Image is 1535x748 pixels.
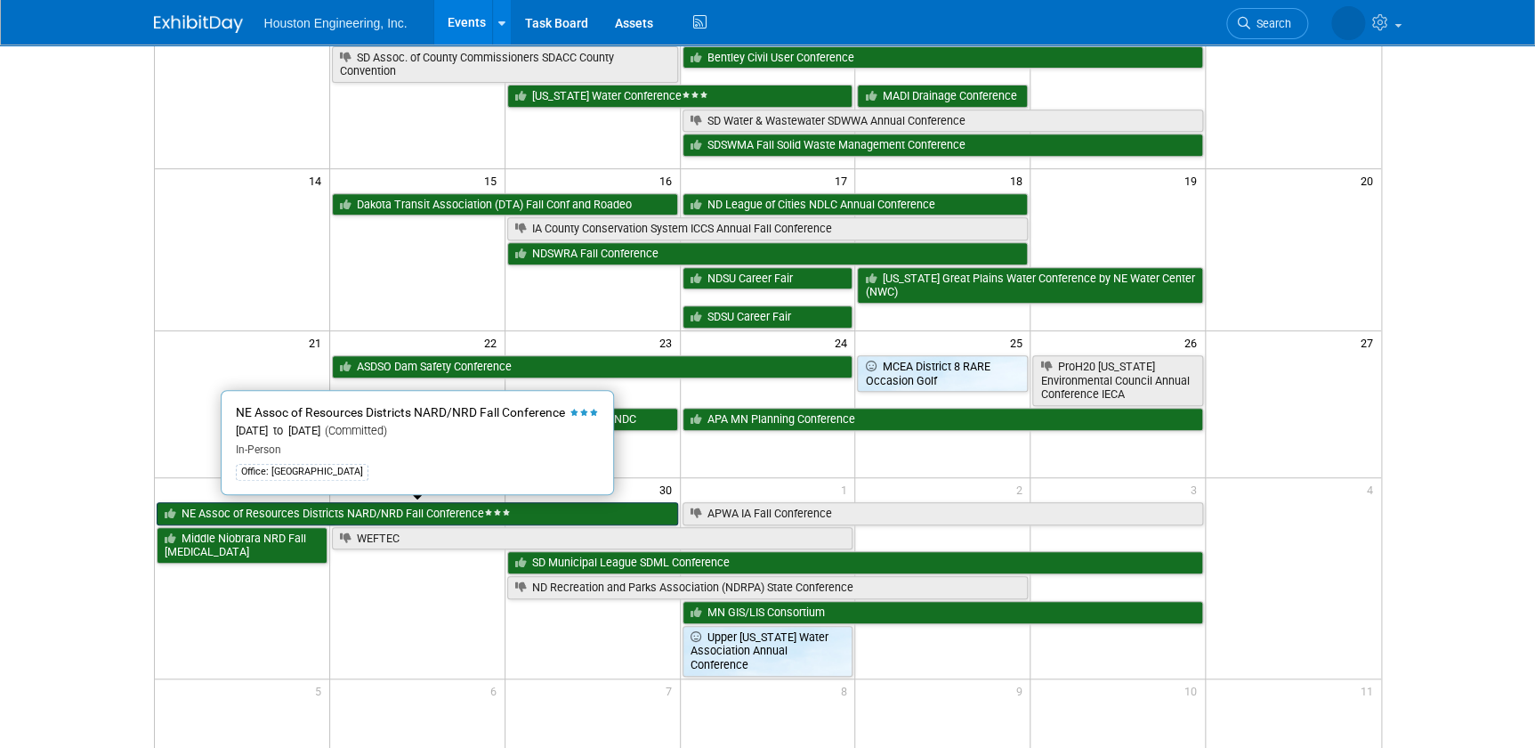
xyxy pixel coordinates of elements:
a: APWA IA Fall Conference [683,502,1204,525]
span: 21 [307,331,329,354]
span: 19 [1183,169,1205,191]
span: 23 [658,331,680,354]
span: 22 [482,331,505,354]
span: 7 [664,679,680,702]
a: Search [1226,8,1308,39]
span: 9 [1014,679,1030,702]
a: SD Municipal League SDML Conference [507,551,1203,574]
img: Heidi Joarnt [1331,6,1365,40]
span: 6 [489,679,505,702]
a: SD Assoc. of County Commissioners SDACC County Convention [332,46,678,83]
span: 26 [1183,331,1205,354]
a: MCEA District 8 RARE Occasion Golf [857,355,1028,392]
a: Upper [US_STATE] Water Association Annual Conference [683,626,853,677]
a: ND League of Cities NDLC Annual Conference [683,193,1029,216]
span: 24 [832,331,854,354]
span: 14 [307,169,329,191]
a: NE Assoc of Resources Districts NARD/NRD Fall Conference [157,502,678,525]
a: [US_STATE] Great Plains Water Conference by NE Water Center (NWC) [857,267,1203,304]
div: [DATE] to [DATE] [236,424,599,439]
a: NDSWRA Fall Conference [507,242,1029,265]
span: Houston Engineering, Inc. [264,16,408,30]
a: Middle Niobrara NRD Fall [MEDICAL_DATA] [157,527,327,564]
a: IA County Conservation System ICCS Annual Fall Conference [507,217,1029,240]
a: [US_STATE] Water Conference [507,85,853,108]
a: WEFTEC [332,527,853,550]
img: ExhibitDay [154,15,243,33]
span: 3 [1189,478,1205,500]
span: 2 [1014,478,1030,500]
span: 16 [658,169,680,191]
span: 5 [313,679,329,702]
a: Dakota Transit Association (DTA) Fall Conf and Roadeo [332,193,678,216]
span: 1 [838,478,854,500]
span: 4 [1365,478,1381,500]
span: Search [1250,17,1291,30]
span: 15 [482,169,505,191]
span: 25 [1007,331,1030,354]
span: 18 [1007,169,1030,191]
a: ASDSO Dam Safety Conference [332,355,853,378]
span: 20 [1359,169,1381,191]
span: 11 [1359,679,1381,702]
a: NDSU Career Fair [683,267,853,290]
a: ND Recreation and Parks Association (NDRPA) State Conference [507,576,1029,599]
span: 8 [838,679,854,702]
a: MADI Drainage Conference [857,85,1028,108]
span: 27 [1359,331,1381,354]
a: SD Water & Wastewater SDWWA Annual Conference [683,110,1204,133]
span: NE Assoc of Resources Districts NARD/NRD Fall Conference [236,405,565,419]
a: SDSWMA Fall Solid Waste Management Conference [683,134,1204,157]
span: (Committed) [320,424,387,437]
a: ProH20 [US_STATE] Environmental Council Annual Conference IECA [1032,355,1203,406]
div: Office: [GEOGRAPHIC_DATA] [236,464,368,480]
a: SDSU Career Fair [683,305,853,329]
span: In-Person [236,443,281,456]
a: APA MN Planning Conference [683,408,1204,431]
span: 10 [1183,679,1205,702]
span: 17 [832,169,854,191]
a: Bentley Civil User Conference [683,46,1204,69]
span: 30 [658,478,680,500]
a: MN GIS/LIS Consortium [683,601,1204,624]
